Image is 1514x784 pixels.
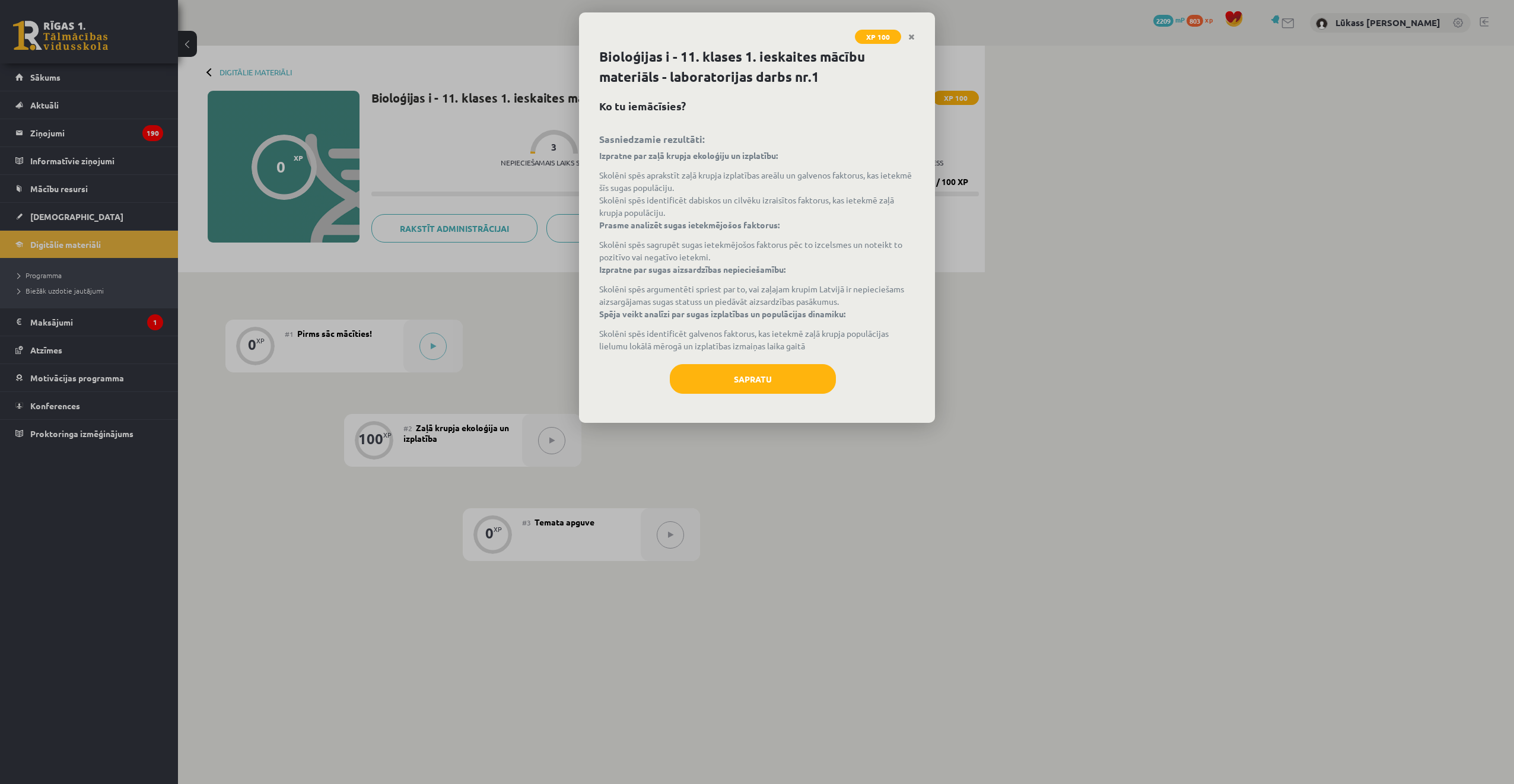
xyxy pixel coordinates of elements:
a: Close [901,26,922,49]
span: XP 100 [855,30,901,44]
li: Skolēni spēs sagrupēt sugas ietekmējošos faktorus pēc to izcelsmes un noteikt to pozitīvo vai neg... [599,238,915,263]
strong: Spēja veikt analīzi par sugas izplatības un populācijas dinamiku: [599,308,845,319]
strong: Izpratne par zaļā krupja ekoloģiju un izplatību: [599,150,778,161]
strong: Izpratne par sugas aizsardzības nepieciešamību: [599,264,785,275]
h2: Ko tu iemācīsies? [599,98,915,114]
strong: Sasniedzamie rezultāti: [599,133,705,145]
li: Skolēni spēs identificēt dabiskos un cilvēku izraisītos faktorus, kas ietekmē zaļā krupja populāc... [599,194,915,219]
li: Skolēni spēs aprakstīt zaļā krupja izplatības areālu un galvenos faktorus, kas ietekmē šīs sugas ... [599,169,915,194]
li: Skolēni spēs identificēt galvenos faktorus, kas ietekmē zaļā krupja populācijas lielumu lokālā mē... [599,327,915,352]
h1: Bioloģijas i - 11. klases 1. ieskaites mācību materiāls - laboratorijas darbs nr.1 [599,47,915,87]
li: Skolēni spēs argumentēti spriest par to, vai zaļajam krupim Latvijā ir nepieciešams aizsargājamas... [599,283,915,308]
button: Sapratu [670,364,836,394]
strong: Prasme analizēt sugas ietekmējošos faktorus: [599,219,780,230]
